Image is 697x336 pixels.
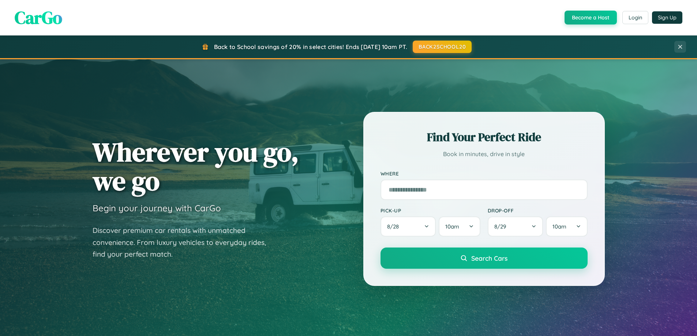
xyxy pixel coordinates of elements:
button: Become a Host [565,11,617,24]
span: Search Cars [471,254,507,262]
span: 8 / 29 [494,223,510,230]
button: 10am [439,216,480,237]
button: Search Cars [381,248,588,269]
span: 10am [445,223,459,230]
p: Book in minutes, drive in style [381,149,588,159]
button: BACK2SCHOOL20 [413,41,472,53]
button: 8/29 [488,216,543,237]
label: Where [381,170,588,177]
p: Discover premium car rentals with unmatched convenience. From luxury vehicles to everyday rides, ... [93,224,276,260]
span: Back to School savings of 20% in select cities! Ends [DATE] 10am PT. [214,43,407,50]
h2: Find Your Perfect Ride [381,129,588,145]
span: 10am [552,223,566,230]
span: 8 / 28 [387,223,402,230]
button: 8/28 [381,216,436,237]
h1: Wherever you go, we go [93,137,299,195]
span: CarGo [15,5,62,30]
button: 10am [546,216,587,237]
label: Drop-off [488,207,588,214]
label: Pick-up [381,207,480,214]
button: Sign Up [652,11,682,24]
h3: Begin your journey with CarGo [93,203,221,214]
button: Login [622,11,648,24]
